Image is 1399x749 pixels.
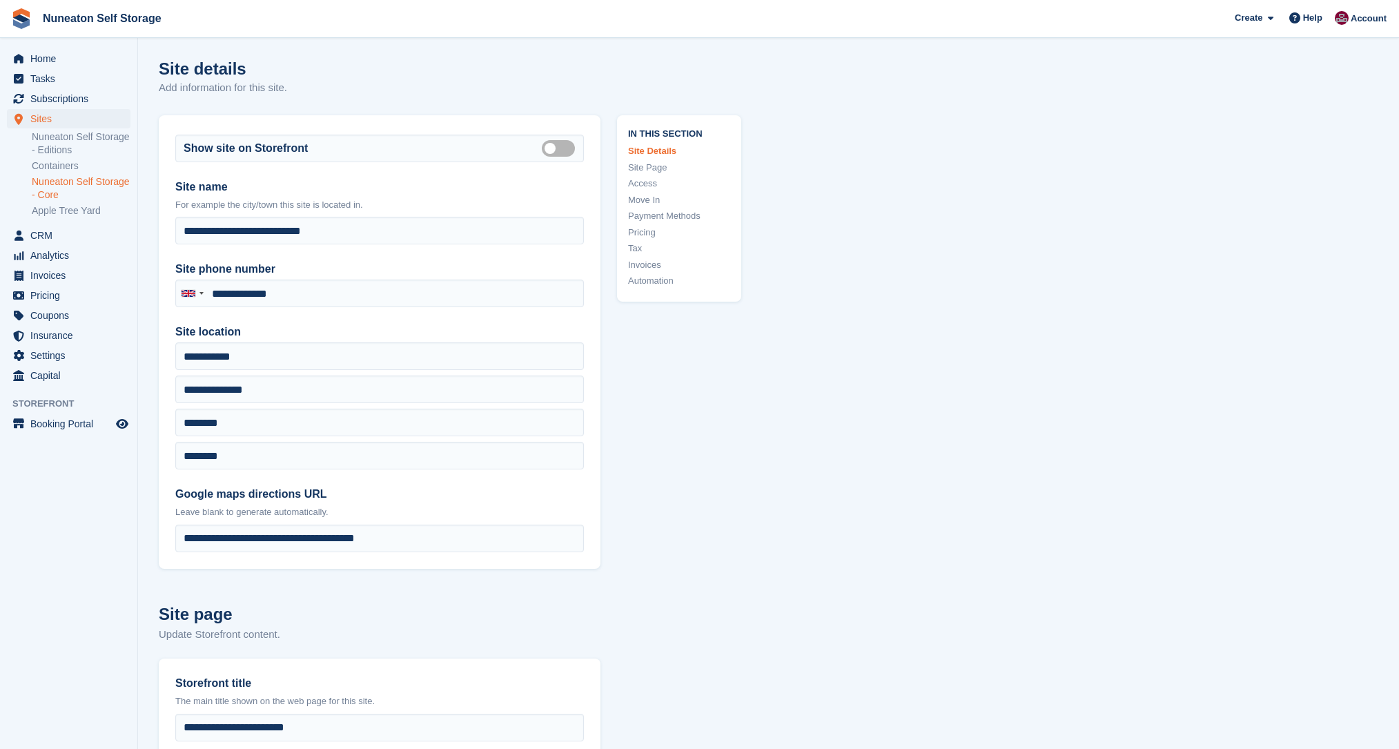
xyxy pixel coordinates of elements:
[628,144,730,158] a: Site Details
[159,59,287,78] h1: Site details
[7,266,130,285] a: menu
[175,505,584,519] p: Leave blank to generate automatically.
[1335,11,1349,25] img: Chris Palmer
[628,193,730,207] a: Move In
[175,261,584,278] label: Site phone number
[628,258,730,272] a: Invoices
[628,161,730,175] a: Site Page
[7,246,130,265] a: menu
[32,204,130,217] a: Apple Tree Yard
[7,109,130,128] a: menu
[175,324,584,340] label: Site location
[30,69,113,88] span: Tasks
[30,246,113,265] span: Analytics
[628,209,730,223] a: Payment Methods
[7,366,130,385] a: menu
[30,109,113,128] span: Sites
[159,80,287,96] p: Add information for this site.
[30,306,113,325] span: Coupons
[7,306,130,325] a: menu
[32,130,130,157] a: Nuneaton Self Storage - Editions
[12,397,137,411] span: Storefront
[175,198,584,212] p: For example the city/town this site is located in.
[7,69,130,88] a: menu
[176,280,208,307] div: United Kingdom: +44
[184,140,308,157] label: Show site on Storefront
[30,89,113,108] span: Subscriptions
[37,7,167,30] a: Nuneaton Self Storage
[159,602,600,627] h2: Site page
[114,416,130,432] a: Preview store
[628,226,730,240] a: Pricing
[628,274,730,288] a: Automation
[1235,11,1262,25] span: Create
[30,326,113,345] span: Insurance
[7,49,130,68] a: menu
[175,179,584,195] label: Site name
[1351,12,1387,26] span: Account
[542,147,580,149] label: Is public
[175,675,584,692] label: Storefront title
[30,346,113,365] span: Settings
[30,49,113,68] span: Home
[628,177,730,191] a: Access
[30,414,113,434] span: Booking Portal
[175,694,584,708] p: The main title shown on the web page for this site.
[7,326,130,345] a: menu
[30,266,113,285] span: Invoices
[7,89,130,108] a: menu
[7,414,130,434] a: menu
[628,242,730,255] a: Tax
[30,366,113,385] span: Capital
[7,346,130,365] a: menu
[7,286,130,305] a: menu
[30,286,113,305] span: Pricing
[159,627,600,643] p: Update Storefront content.
[7,226,130,245] a: menu
[30,226,113,245] span: CRM
[175,486,584,503] label: Google maps directions URL
[1303,11,1322,25] span: Help
[32,159,130,173] a: Containers
[628,126,730,139] span: In this section
[32,175,130,202] a: Nuneaton Self Storage - Core
[11,8,32,29] img: stora-icon-8386f47178a22dfd0bd8f6a31ec36ba5ce8667c1dd55bd0f319d3a0aa187defe.svg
